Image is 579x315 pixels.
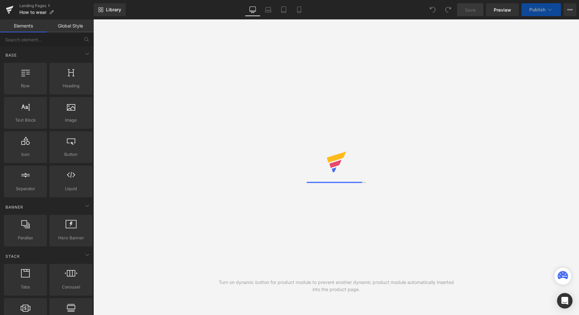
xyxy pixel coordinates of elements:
span: Publish [529,7,545,12]
span: Icon [6,151,45,158]
span: Heading [51,82,90,89]
a: New Library [94,3,126,16]
span: Liquid [51,185,90,192]
span: How to wear [19,10,47,15]
a: Mobile [291,3,307,16]
span: Text Block [6,117,45,124]
span: Image [51,117,90,124]
a: Landing Pages [19,3,94,8]
a: Global Style [47,19,94,32]
span: Preview [494,6,511,13]
span: Carousel [51,284,90,290]
span: Button [51,151,90,158]
div: Turn on dynamic button for product module to prevent another dynamic product module automatically... [215,279,458,293]
a: Desktop [245,3,260,16]
span: Tabs [6,284,45,290]
span: Library [106,7,121,13]
span: Separator [6,185,45,192]
div: Open Intercom Messenger [557,293,573,309]
button: Redo [442,3,455,16]
span: Stack [5,253,21,259]
a: Laptop [260,3,276,16]
button: Undo [426,3,439,16]
span: Base [5,52,17,58]
a: Tablet [276,3,291,16]
span: Banner [5,204,24,210]
a: Preview [486,3,519,16]
span: Row [6,82,45,89]
span: Parallax [6,234,45,241]
button: More [563,3,576,16]
button: Publish [521,3,561,16]
span: Save [465,6,476,13]
span: Hero Banner [51,234,90,241]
